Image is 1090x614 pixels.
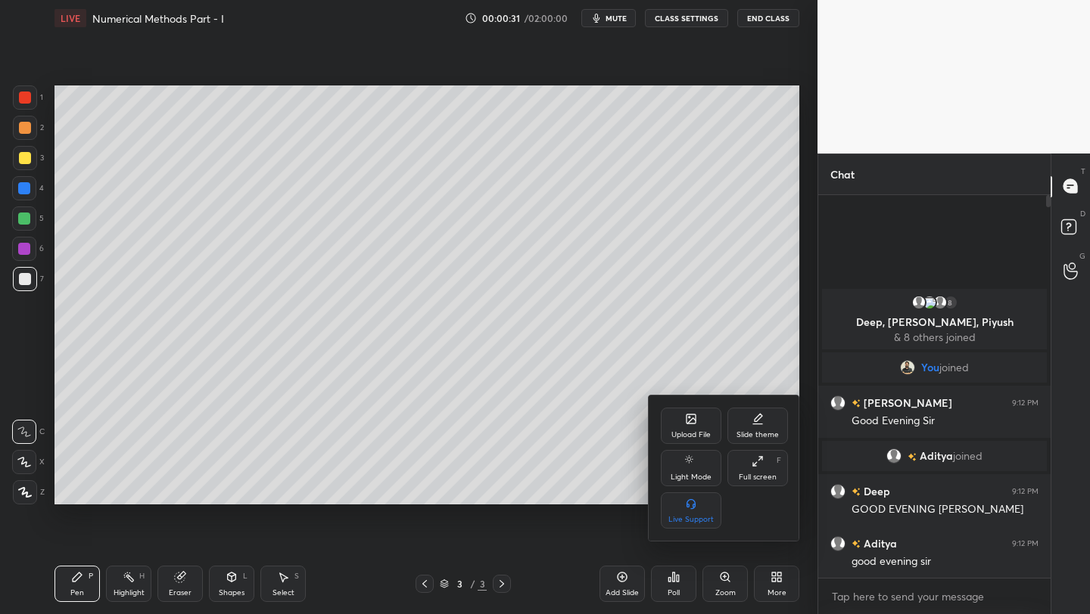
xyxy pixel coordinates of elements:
div: F [777,457,781,464]
div: Live Support [668,516,714,523]
div: Full screen [739,473,777,481]
div: Upload File [671,431,711,439]
div: Light Mode [671,473,712,481]
div: Slide theme [737,431,779,439]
